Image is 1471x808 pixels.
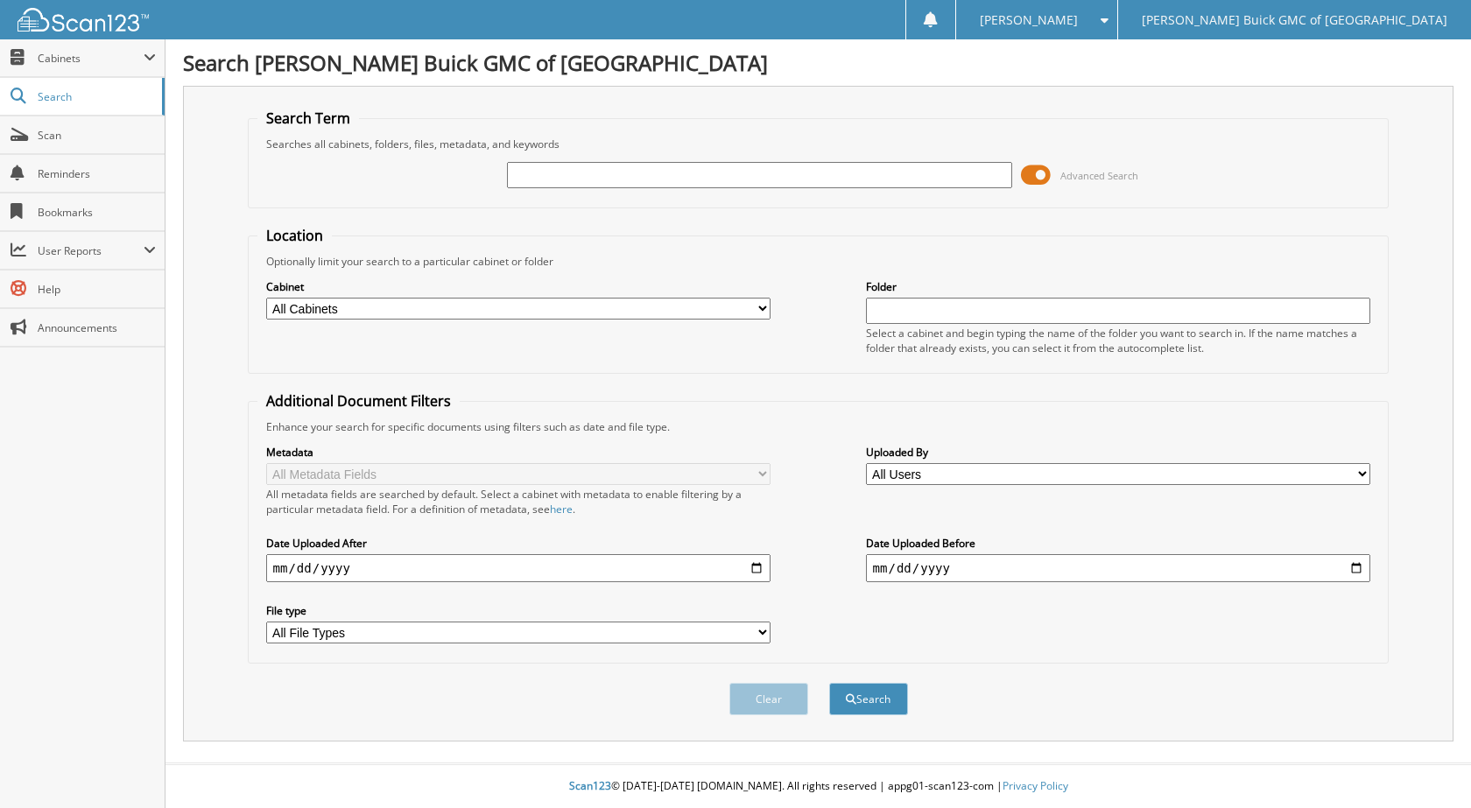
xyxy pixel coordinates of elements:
span: Scan123 [569,778,611,793]
div: Searches all cabinets, folders, files, metadata, and keywords [257,137,1380,151]
div: Select a cabinet and begin typing the name of the folder you want to search in. If the name match... [866,326,1371,355]
span: Reminders [38,166,156,181]
input: end [866,554,1371,582]
legend: Additional Document Filters [257,391,460,411]
legend: Location [257,226,332,245]
span: [PERSON_NAME] [980,15,1078,25]
label: Folder [866,279,1371,294]
button: Search [829,683,908,715]
label: Uploaded By [866,445,1371,460]
span: [PERSON_NAME] Buick GMC of [GEOGRAPHIC_DATA] [1142,15,1447,25]
span: Bookmarks [38,205,156,220]
a: here [550,502,573,516]
button: Clear [729,683,808,715]
span: Search [38,89,153,104]
div: © [DATE]-[DATE] [DOMAIN_NAME]. All rights reserved | appg01-scan123-com | [165,765,1471,808]
legend: Search Term [257,109,359,128]
span: Advanced Search [1060,169,1138,182]
div: All metadata fields are searched by default. Select a cabinet with metadata to enable filtering b... [266,487,771,516]
span: Scan [38,128,156,143]
h1: Search [PERSON_NAME] Buick GMC of [GEOGRAPHIC_DATA] [183,48,1453,77]
div: Optionally limit your search to a particular cabinet or folder [257,254,1380,269]
label: Cabinet [266,279,771,294]
span: Cabinets [38,51,144,66]
label: File type [266,603,771,618]
span: Help [38,282,156,297]
span: Announcements [38,320,156,335]
input: start [266,554,771,582]
span: User Reports [38,243,144,258]
div: Enhance your search for specific documents using filters such as date and file type. [257,419,1380,434]
label: Metadata [266,445,771,460]
label: Date Uploaded Before [866,536,1371,551]
img: scan123-logo-white.svg [18,8,149,32]
label: Date Uploaded After [266,536,771,551]
a: Privacy Policy [1003,778,1068,793]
